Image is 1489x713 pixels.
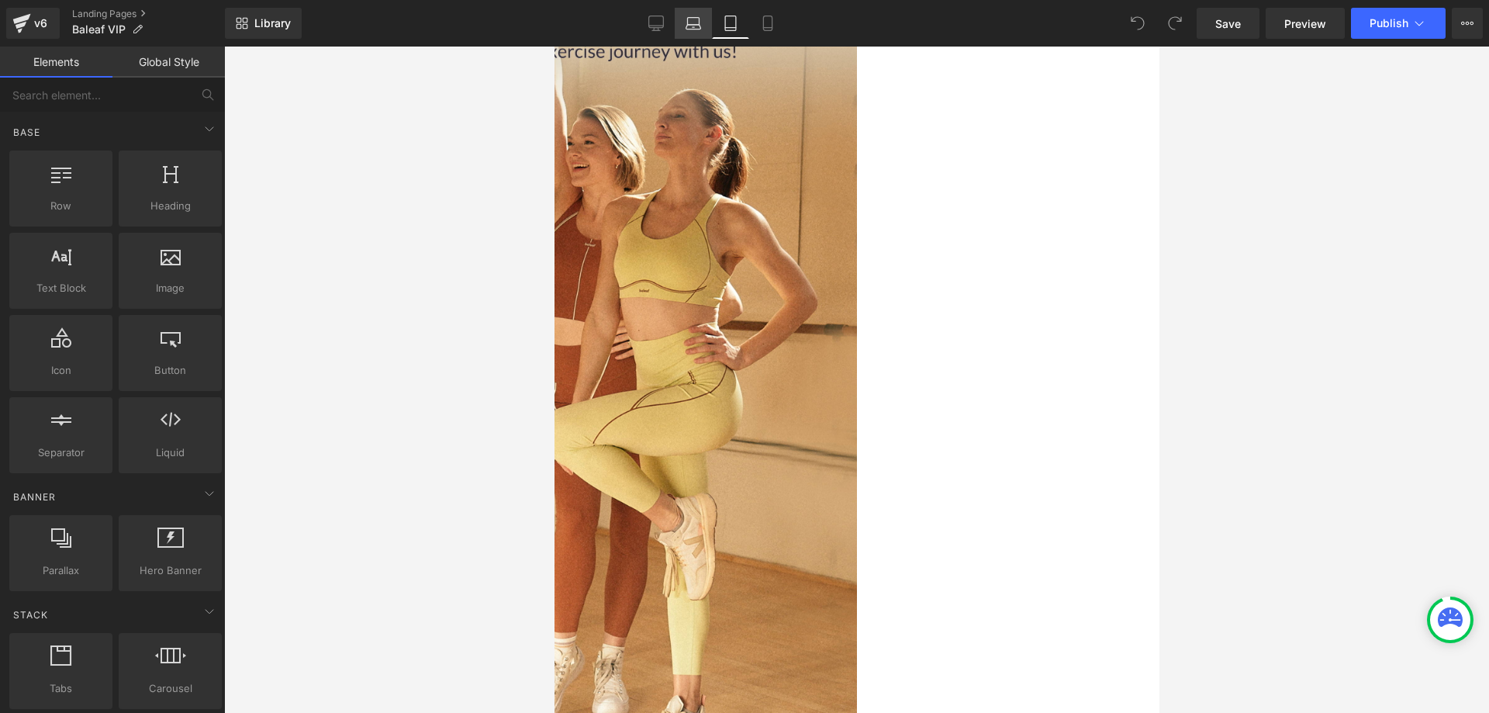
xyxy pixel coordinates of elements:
[749,8,786,39] a: Mobile
[14,362,108,379] span: Icon
[1122,8,1153,39] button: Undo
[72,23,126,36] span: Baleaf VIP
[1370,17,1408,29] span: Publish
[14,198,108,214] span: Row
[712,8,749,39] a: Tablet
[675,8,712,39] a: Laptop
[1452,8,1483,39] button: More
[123,280,217,296] span: Image
[1215,16,1241,32] span: Save
[14,562,108,579] span: Parallax
[1266,8,1345,39] a: Preview
[1351,8,1446,39] button: Publish
[12,490,57,504] span: Banner
[12,125,42,140] span: Base
[14,680,108,697] span: Tabs
[6,8,60,39] a: v6
[637,8,675,39] a: Desktop
[225,8,302,39] a: New Library
[123,680,217,697] span: Carousel
[14,280,108,296] span: Text Block
[1284,16,1326,32] span: Preview
[72,8,225,20] a: Landing Pages
[254,16,291,30] span: Library
[12,607,50,622] span: Stack
[123,362,217,379] span: Button
[123,562,217,579] span: Hero Banner
[112,47,225,78] a: Global Style
[123,198,217,214] span: Heading
[14,445,108,461] span: Separator
[1159,8,1190,39] button: Redo
[123,445,217,461] span: Liquid
[31,13,50,33] div: v6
